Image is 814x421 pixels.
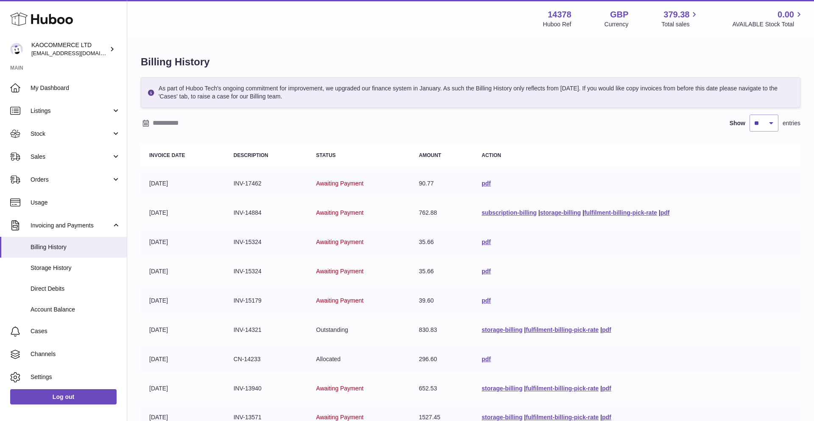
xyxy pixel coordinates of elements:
span: [EMAIL_ADDRESS][DOMAIN_NAME] [31,50,125,56]
span: Listings [31,107,112,115]
a: pdf [482,180,491,187]
a: pdf [482,239,491,245]
span: | [524,414,526,421]
span: Allocated [316,356,341,362]
span: Total sales [661,20,699,28]
span: Awaiting Payment [316,414,364,421]
a: fulfilment-billing-pick-rate [526,414,599,421]
span: Awaiting Payment [316,180,364,187]
td: [DATE] [141,317,225,342]
td: 652.53 [410,376,473,401]
span: | [600,385,602,392]
span: Settings [31,373,120,381]
img: hello@lunera.co.uk [10,43,23,56]
strong: 14378 [548,9,571,20]
td: 762.88 [410,200,473,225]
div: Huboo Ref [543,20,571,28]
a: pdf [602,414,611,421]
td: [DATE] [141,200,225,225]
a: pdf [602,326,611,333]
span: | [600,414,602,421]
td: [DATE] [141,347,225,372]
td: 35.66 [410,230,473,255]
td: [DATE] [141,376,225,401]
a: storage-billing [540,209,581,216]
span: | [538,209,540,216]
span: My Dashboard [31,84,120,92]
td: [DATE] [141,288,225,313]
div: As part of Huboo Tech's ongoing commitment for improvement, we upgraded our finance system in Jan... [141,77,800,108]
span: | [659,209,661,216]
td: 90.77 [410,171,473,196]
td: [DATE] [141,171,225,196]
td: [DATE] [141,230,225,255]
span: Cases [31,327,120,335]
span: Sales [31,153,112,161]
span: Awaiting Payment [316,385,364,392]
span: Billing History [31,243,120,251]
td: INV-13940 [225,376,308,401]
td: 830.83 [410,317,473,342]
span: | [524,326,526,333]
td: INV-14884 [225,200,308,225]
td: [DATE] [141,259,225,284]
td: 39.60 [410,288,473,313]
a: fulfilment-billing-pick-rate [526,385,599,392]
a: storage-billing [482,414,522,421]
span: Usage [31,199,120,207]
span: Account Balance [31,306,120,314]
td: INV-15179 [225,288,308,313]
strong: Description [234,152,268,158]
span: Direct Debits [31,285,120,293]
a: storage-billing [482,326,522,333]
strong: Invoice Date [149,152,185,158]
strong: GBP [610,9,628,20]
span: AVAILABLE Stock Total [732,20,804,28]
td: INV-15324 [225,230,308,255]
span: | [600,326,602,333]
span: Awaiting Payment [316,297,364,304]
a: subscription-billing [482,209,537,216]
td: 35.66 [410,259,473,284]
span: Orders [31,176,112,184]
a: pdf [661,209,670,216]
a: storage-billing [482,385,522,392]
td: CN-14233 [225,347,308,372]
span: Stock [31,130,112,138]
span: Awaiting Payment [316,268,364,275]
a: pdf [482,268,491,275]
span: 379.38 [663,9,689,20]
span: | [524,385,526,392]
span: Awaiting Payment [316,209,364,216]
a: pdf [482,297,491,304]
a: 379.38 Total sales [661,9,699,28]
span: Outstanding [316,326,348,333]
span: entries [783,119,800,127]
a: fulfilment-billing-pick-rate [584,209,657,216]
strong: Action [482,152,501,158]
span: Storage History [31,264,120,272]
span: Invoicing and Payments [31,222,112,230]
a: pdf [482,356,491,362]
label: Show [730,119,745,127]
td: INV-15324 [225,259,308,284]
span: Awaiting Payment [316,239,364,245]
a: Log out [10,389,117,404]
div: KAOCOMMERCE LTD [31,41,108,57]
a: pdf [602,385,611,392]
span: 0.00 [778,9,794,20]
td: INV-14321 [225,317,308,342]
strong: Status [316,152,336,158]
td: 296.60 [410,347,473,372]
span: | [583,209,584,216]
div: Currency [605,20,629,28]
a: 0.00 AVAILABLE Stock Total [732,9,804,28]
h1: Billing History [141,55,800,69]
a: fulfilment-billing-pick-rate [526,326,599,333]
td: INV-17462 [225,171,308,196]
strong: Amount [419,152,441,158]
span: Channels [31,350,120,358]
